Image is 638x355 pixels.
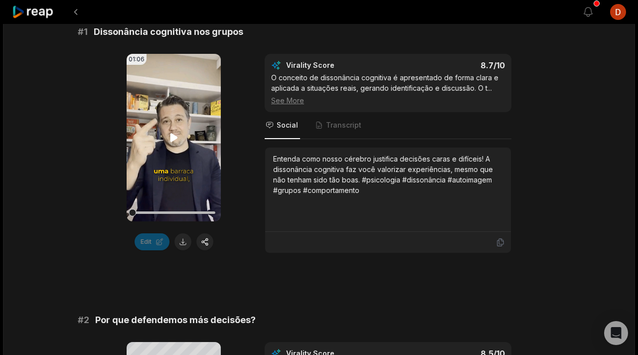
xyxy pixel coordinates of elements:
button: Edit [135,233,169,250]
div: Open Intercom Messenger [604,321,628,345]
span: Dissonância cognitiva nos grupos [94,25,243,39]
div: Virality Score [286,60,393,70]
span: Por que defendemos más decisões? [95,313,256,327]
div: Entenda como nosso cérebro justifica decisões caras e difíceis! A dissonância cognitiva faz você ... [273,154,503,195]
div: 8.7 /10 [398,60,505,70]
video: Your browser does not support mp4 format. [127,54,221,221]
span: Social [277,120,298,130]
span: # 2 [78,313,89,327]
div: O conceito de dissonância cognitiva é apresentado de forma clara e aplicada a situações reais, ge... [271,72,505,106]
div: See More [271,95,505,106]
span: Transcript [326,120,361,130]
nav: Tabs [265,112,511,139]
span: # 1 [78,25,88,39]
